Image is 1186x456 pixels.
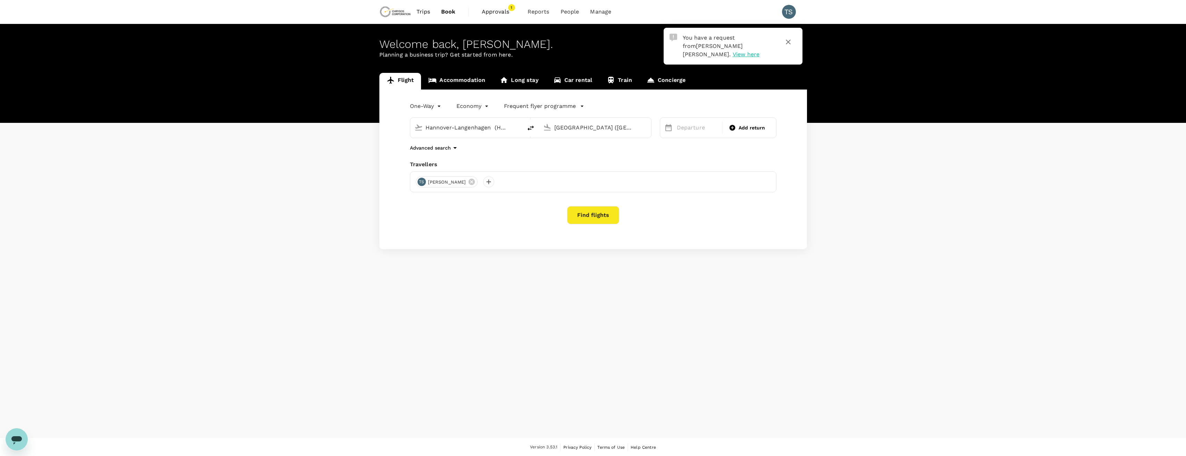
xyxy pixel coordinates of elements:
span: [PERSON_NAME] [424,179,470,186]
div: TS [782,5,796,19]
button: Open [646,127,648,128]
p: Advanced search [410,144,451,151]
span: Help Centre [631,445,656,450]
span: Privacy Policy [563,445,591,450]
p: Frequent flyer programme [504,102,576,110]
a: Help Centre [631,444,656,451]
input: Depart from [426,122,508,133]
a: Privacy Policy [563,444,591,451]
a: Flight [379,73,421,90]
button: delete [522,120,539,136]
p: Departure [677,124,718,132]
button: Find flights [567,206,619,224]
a: Terms of Use [597,444,625,451]
a: Train [599,73,639,90]
a: Accommodation [421,73,493,90]
div: Travellers [410,160,776,169]
button: Advanced search [410,144,459,152]
a: Concierge [639,73,693,90]
span: Trips [417,8,430,16]
span: 1 [508,4,515,11]
iframe: Button to launch messaging window [6,428,28,450]
span: Add return [739,124,765,132]
a: Car rental [546,73,600,90]
span: People [561,8,579,16]
div: Welcome back , [PERSON_NAME] . [379,38,807,51]
span: Terms of Use [597,445,625,450]
p: Planning a business trip? Get started from here. [379,51,807,59]
span: You have a request from . [683,34,743,58]
button: Open [518,127,519,128]
img: Chrysos Corporation [379,4,411,19]
div: Economy [456,101,490,112]
input: Going to [554,122,637,133]
div: One-Way [410,101,443,112]
img: Approval Request [670,34,677,41]
div: TS [418,178,426,186]
span: Version 3.53.1 [530,444,557,451]
span: Book [441,8,456,16]
span: Reports [528,8,549,16]
span: Manage [590,8,611,16]
div: TS[PERSON_NAME] [416,176,478,187]
button: Frequent flyer programme [504,102,584,110]
a: Long stay [493,73,546,90]
span: Approvals [482,8,516,16]
span: View here [733,51,759,58]
span: [PERSON_NAME] [PERSON_NAME] [683,43,743,58]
